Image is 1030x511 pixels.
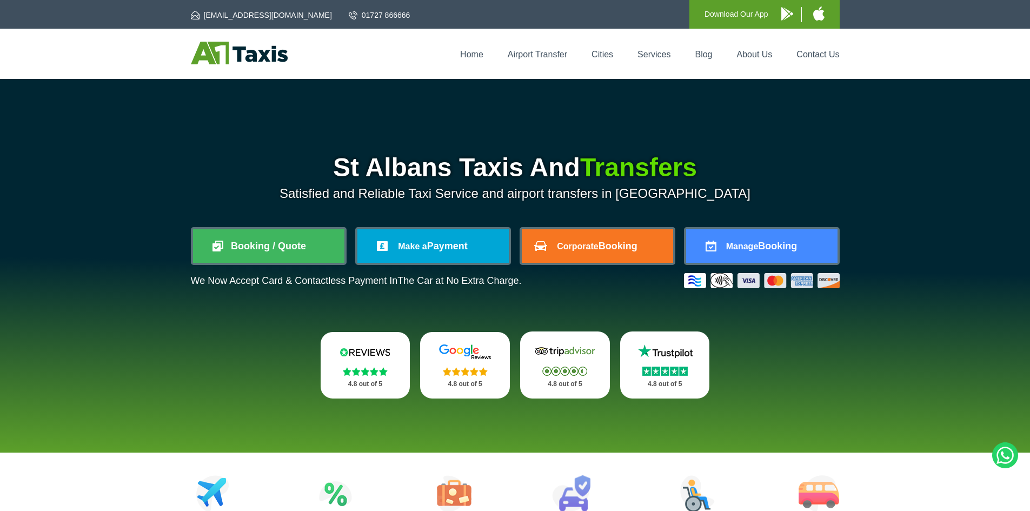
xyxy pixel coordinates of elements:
[533,343,597,360] img: Tripadvisor
[357,229,509,263] a: Make aPayment
[637,50,670,59] a: Services
[522,229,673,263] a: CorporateBooking
[580,153,697,182] span: Transfers
[321,332,410,399] a: Reviews.io Stars 4.8 out of 5
[343,367,388,376] img: Stars
[520,331,610,399] a: Tripadvisor Stars 4.8 out of 5
[532,377,598,391] p: 4.8 out of 5
[620,331,710,399] a: Trustpilot Stars 4.8 out of 5
[432,377,498,391] p: 4.8 out of 5
[781,7,793,21] img: A1 Taxis Android App
[333,377,398,391] p: 4.8 out of 5
[642,367,688,376] img: Stars
[508,50,567,59] a: Airport Transfer
[557,242,598,251] span: Corporate
[684,273,840,288] img: Credit And Debit Cards
[191,275,522,287] p: We Now Accept Card & Contactless Payment In
[398,242,427,251] span: Make a
[633,343,697,360] img: Trustpilot
[592,50,613,59] a: Cities
[420,332,510,399] a: Google Stars 4.8 out of 5
[813,6,825,21] img: A1 Taxis iPhone App
[443,367,488,376] img: Stars
[397,275,521,286] span: The Car at No Extra Charge.
[726,242,759,251] span: Manage
[191,186,840,201] p: Satisfied and Reliable Taxi Service and airport transfers in [GEOGRAPHIC_DATA]
[542,367,587,376] img: Stars
[193,229,344,263] a: Booking / Quote
[686,229,838,263] a: ManageBooking
[695,50,712,59] a: Blog
[460,50,483,59] a: Home
[737,50,773,59] a: About Us
[191,42,288,64] img: A1 Taxis St Albans LTD
[191,10,332,21] a: [EMAIL_ADDRESS][DOMAIN_NAME]
[191,155,840,181] h1: St Albans Taxis And
[632,377,698,391] p: 4.8 out of 5
[796,50,839,59] a: Contact Us
[705,8,768,21] p: Download Our App
[349,10,410,21] a: 01727 866666
[433,344,497,360] img: Google
[333,344,397,360] img: Reviews.io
